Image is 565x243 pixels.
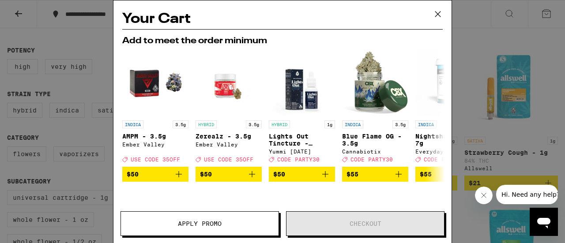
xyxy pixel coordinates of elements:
[196,120,217,128] p: HYBRID
[342,50,408,116] img: Cannabiotix - Blue Flame OG - 3.5g
[475,187,493,204] iframe: Close message
[131,157,180,162] span: USE CODE 35OFF
[415,120,437,128] p: INDICA
[269,120,290,128] p: HYBRID
[415,149,482,154] div: Everyday
[173,120,188,128] p: 3.5g
[496,185,558,204] iframe: Message from company
[246,120,262,128] p: 3.5g
[196,133,262,140] p: Zerealz - 3.5g
[121,211,279,236] button: Apply Promo
[122,37,443,45] h2: Add to meet the order minimum
[269,133,335,147] p: Lights Out Tincture - 1000mg
[269,50,335,167] a: Open page for Lights Out Tincture - 1000mg from Yummi Karma
[122,50,188,116] img: Ember Valley - AMPM - 3.5g
[122,50,188,167] a: Open page for AMPM - 3.5g from Ember Valley
[392,120,408,128] p: 3.5g
[424,157,466,162] span: CODE PARTY30
[196,50,262,167] a: Open page for Zerealz - 3.5g from Ember Valley
[420,171,432,178] span: $55
[342,149,408,154] div: Cannabiotix
[269,50,335,116] img: Yummi Karma - Lights Out Tincture - 1000mg
[347,171,358,178] span: $55
[196,50,262,116] img: Ember Valley - Zerealz - 3.5g
[122,9,443,29] h2: Your Cart
[122,167,188,182] button: Add to bag
[204,157,253,162] span: USE CODE 35OFF
[350,221,381,227] span: Checkout
[5,6,64,13] span: Hi. Need any help?
[415,50,482,116] img: Everyday - Nightshade OG - 7g
[415,167,482,182] button: Add to bag
[273,171,285,178] span: $50
[342,167,408,182] button: Add to bag
[200,171,212,178] span: $50
[530,208,558,236] iframe: Button to launch messaging window
[196,167,262,182] button: Add to bag
[178,221,222,227] span: Apply Promo
[286,211,444,236] button: Checkout
[342,120,363,128] p: INDICA
[415,133,482,147] p: Nightshade OG - 7g
[122,133,188,140] p: AMPM - 3.5g
[269,149,335,154] div: Yummi [DATE]
[415,50,482,167] a: Open page for Nightshade OG - 7g from Everyday
[342,50,408,167] a: Open page for Blue Flame OG - 3.5g from Cannabiotix
[350,157,393,162] span: CODE PARTY30
[122,142,188,147] div: Ember Valley
[196,142,262,147] div: Ember Valley
[269,167,335,182] button: Add to bag
[127,171,139,178] span: $50
[324,120,335,128] p: 1g
[277,157,320,162] span: CODE PARTY30
[342,133,408,147] p: Blue Flame OG - 3.5g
